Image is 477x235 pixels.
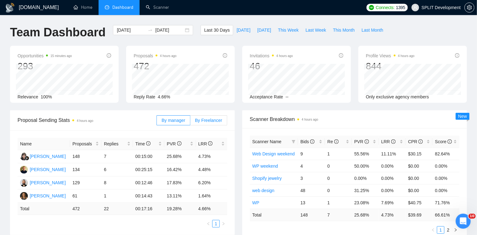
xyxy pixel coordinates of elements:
[379,209,406,221] td: 4.73 %
[433,209,459,221] td: 66.61 %
[325,184,352,196] td: 0
[20,166,28,174] img: AH
[20,153,28,160] img: VN
[431,228,435,232] span: left
[448,139,452,144] span: info-circle
[25,156,29,160] img: gigradar-bm.png
[70,150,102,163] td: 148
[20,154,66,159] a: VN[PERSON_NAME]
[20,193,66,198] a: NK[PERSON_NAME]
[333,27,355,34] span: This Month
[300,139,315,144] span: Bids
[452,226,459,234] li: Next Page
[220,220,227,227] li: Next Page
[366,52,415,60] span: Profile Views
[406,209,433,221] td: $ 39.69
[458,114,467,119] span: New
[30,179,66,186] div: [PERSON_NAME]
[70,163,102,176] td: 134
[20,192,28,200] img: NK
[160,54,177,58] time: 4 hours ago
[136,141,151,146] span: Time
[252,200,259,205] a: WP
[379,196,406,209] td: 7.69%
[201,25,233,35] button: Last 30 Days
[20,167,66,172] a: AH[PERSON_NAME]
[310,139,315,144] span: info-circle
[250,52,293,60] span: Invitations
[50,54,72,58] time: 15 minutes ago
[164,203,196,215] td: 19.28 %
[146,5,169,10] a: searchScanner
[456,214,471,229] iframe: Intercom live chat
[148,28,153,33] span: swap-right
[18,203,70,215] td: Total
[18,52,72,60] span: Opportunities
[454,228,458,232] span: right
[134,94,155,99] span: Reply Rate
[325,172,352,184] td: 0
[455,53,459,58] span: info-circle
[325,160,352,172] td: 0
[77,119,93,123] time: 4 hours ago
[298,209,325,221] td: 148
[352,184,379,196] td: 31.25%
[379,160,406,172] td: 0.00%
[73,140,95,147] span: Proposals
[30,192,66,199] div: [PERSON_NAME]
[429,226,437,234] li: Previous Page
[406,148,433,160] td: $30.15
[352,209,379,221] td: 25.68 %
[155,27,184,34] input: End date
[358,25,387,35] button: Last Month
[298,148,325,160] td: 9
[252,188,274,193] a: web design
[381,139,396,144] span: LRR
[325,209,352,221] td: 7
[435,139,452,144] span: Score
[252,164,278,169] a: WP weekend
[379,184,406,196] td: 0.00%
[379,172,406,184] td: 0.00%
[429,226,437,234] button: left
[252,151,295,156] a: Web Design weekend
[104,140,126,147] span: Replies
[252,139,281,144] span: Scanner Name
[327,139,339,144] span: Re
[196,163,228,176] td: 4.48%
[101,163,133,176] td: 6
[250,94,283,99] span: Acceptance Rate
[274,25,302,35] button: This Week
[107,53,111,58] span: info-circle
[469,214,476,219] span: 10
[352,160,379,172] td: 50.00%
[391,139,396,144] span: info-circle
[445,227,452,233] a: 2
[278,27,299,34] span: This Week
[418,139,423,144] span: info-circle
[146,141,151,146] span: info-circle
[177,141,182,146] span: info-circle
[362,27,383,34] span: Last Month
[134,52,177,60] span: Proposals
[205,220,212,227] button: left
[406,172,433,184] td: $0.00
[465,5,474,10] span: setting
[352,148,379,160] td: 55.56%
[20,179,28,187] img: BC
[237,27,250,34] span: [DATE]
[325,196,352,209] td: 1
[205,220,212,227] li: Previous Page
[74,5,92,10] a: homeHome
[133,176,165,190] td: 00:12:46
[70,190,102,203] td: 61
[250,60,293,72] div: 46
[276,54,293,58] time: 4 hours ago
[354,139,369,144] span: PVR
[334,139,339,144] span: info-circle
[437,226,444,234] li: 1
[298,160,325,172] td: 4
[302,118,318,121] time: 4 hours ago
[117,27,145,34] input: Start date
[162,118,185,123] span: By manager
